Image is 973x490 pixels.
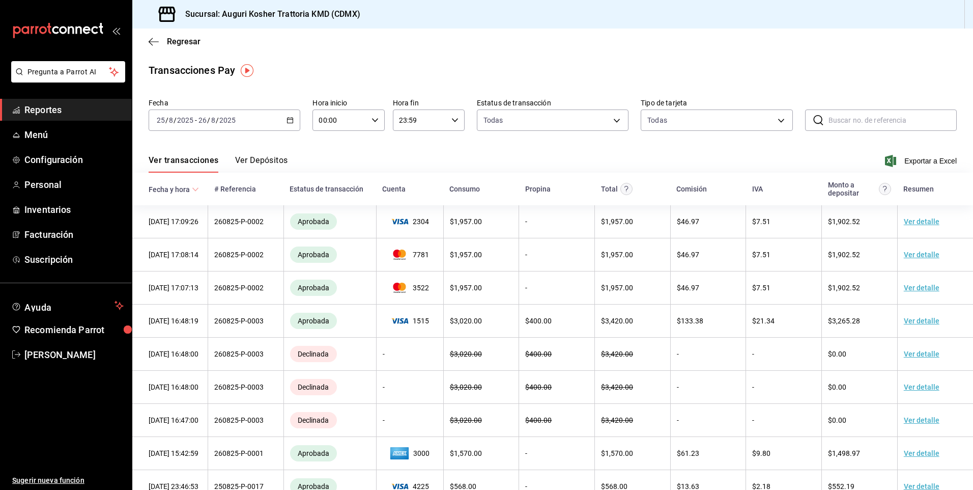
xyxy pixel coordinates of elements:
span: 3522 [383,283,437,293]
span: $ 1,902.52 [828,251,860,259]
span: $ 7.51 [752,251,770,259]
td: - [746,338,822,371]
span: 3000 [383,445,437,461]
svg: Este es el monto resultante del total pagado menos comisión e IVA. Esta será la parte que se depo... [879,183,891,195]
span: 7781 [383,250,437,260]
input: ---- [219,116,236,124]
button: Ver transacciones [149,155,219,173]
td: - [670,371,746,404]
div: Transacciones cobradas de manera exitosa. [290,313,337,329]
span: Ayuda [24,300,110,312]
span: $ 400.00 [525,383,552,391]
input: ---- [177,116,194,124]
div: Todas [647,115,667,125]
span: $ 1,570.00 [601,449,633,457]
td: - [376,404,443,437]
img: Tooltip marker [241,64,253,77]
span: $ 1,957.00 [450,251,482,259]
span: Recomienda Parrot [24,323,124,337]
span: $ 1,957.00 [601,284,633,292]
span: $ 7.51 [752,217,770,226]
div: Comisión [676,185,707,193]
div: IVA [752,185,763,193]
td: 260825-P-0003 [208,404,284,437]
div: Transacciones declinadas por el banco emisor. No se hace ningún cargo al tarjetahabiente ni al co... [290,346,337,362]
span: [PERSON_NAME] [24,348,124,362]
div: Transacciones cobradas de manera exitosa. [290,280,337,296]
span: $ 46.97 [677,251,699,259]
div: Estatus de transacción [290,185,363,193]
span: Declinada [294,383,333,391]
div: Cuenta [382,185,406,193]
span: $ 3,420.00 [601,317,633,325]
a: Ver detalle [904,350,939,358]
span: Suscripción [24,253,124,266]
input: -- [198,116,207,124]
span: $ 1,957.00 [601,251,633,259]
td: 260825-P-0003 [208,371,284,404]
input: Buscar no. de referencia [828,110,957,130]
td: - [519,205,595,238]
div: navigation tabs [149,155,288,173]
span: $ 3,265.28 [828,317,860,325]
div: Fecha y hora [149,185,190,194]
a: Ver detalle [904,449,939,457]
span: Pregunta a Parrot AI [27,67,109,77]
h3: Sucursal: Auguri Kosher Trattoria KMD (CDMX) [177,8,360,20]
span: Todas [483,115,503,125]
span: $ 1,570.00 [450,449,482,457]
span: $ 3,020.00 [450,383,482,391]
a: Ver detalle [904,251,939,259]
span: Declinada [294,350,333,358]
td: - [519,437,595,470]
button: Regresar [149,37,201,46]
span: Aprobada [294,317,333,325]
span: $ 3,420.00 [601,383,633,391]
td: $0.00 [822,371,898,404]
span: $ 400.00 [525,350,552,358]
span: $ 3,420.00 [601,416,633,424]
td: [DATE] 16:48:19 [132,305,208,338]
span: 2304 [383,217,437,226]
span: Menú [24,128,124,142]
span: Exportar a Excel [887,155,957,167]
span: $ 3,020.00 [450,416,482,424]
span: $ 9.80 [752,449,770,457]
span: Declinada [294,416,333,424]
div: Monto a depositar [828,181,877,197]
span: $ 46.97 [677,217,699,226]
div: Transacciones cobradas de manera exitosa. [290,213,337,230]
div: Transacciones cobradas de manera exitosa. [290,445,337,461]
div: Transacciones Pay [149,63,235,78]
td: $0.00 [822,404,898,437]
div: # Referencia [214,185,256,193]
span: $ 7.51 [752,284,770,292]
span: Aprobada [294,284,333,292]
a: Pregunta a Parrot AI [7,74,125,85]
span: Aprobada [294,217,333,226]
span: Aprobada [294,251,333,259]
div: Total [601,185,618,193]
td: - [670,404,746,437]
td: [DATE] 17:07:13 [132,271,208,305]
td: [DATE] 15:42:59 [132,437,208,470]
a: Ver detalle [904,383,939,391]
span: Inventarios [24,203,124,216]
span: $ 21.34 [752,317,775,325]
button: open_drawer_menu [112,26,120,35]
td: - [376,371,443,404]
td: 260825-P-0001 [208,437,284,470]
td: - [519,238,595,271]
input: -- [156,116,165,124]
label: Fecha [149,99,300,106]
div: Propina [525,185,551,193]
label: Hora inicio [312,99,384,106]
td: [DATE] 16:48:00 [132,371,208,404]
span: $ 46.97 [677,284,699,292]
div: Resumen [903,185,934,193]
input: -- [168,116,174,124]
span: Personal [24,178,124,192]
span: / [207,116,210,124]
td: [DATE] 17:08:14 [132,238,208,271]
